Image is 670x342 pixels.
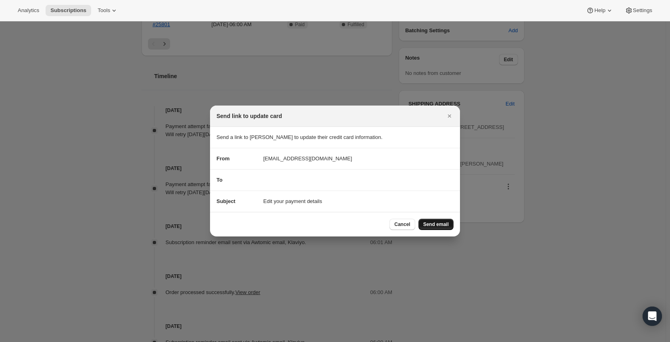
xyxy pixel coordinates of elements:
span: Send email [423,221,449,228]
span: To [216,177,223,183]
span: From [216,155,230,162]
span: Edit your payment details [263,197,322,205]
button: Cancel [389,219,415,230]
span: Tools [98,7,110,14]
button: Analytics [13,5,44,16]
button: Settings [620,5,657,16]
button: Close [444,110,455,122]
span: [EMAIL_ADDRESS][DOMAIN_NAME] [263,155,352,163]
p: Send a link to [PERSON_NAME] to update their credit card information. [216,133,454,141]
button: Tools [93,5,123,16]
span: Settings [633,7,652,14]
span: Analytics [18,7,39,14]
span: Subject [216,198,235,204]
span: Help [594,7,605,14]
span: Subscriptions [50,7,86,14]
div: Open Intercom Messenger [643,307,662,326]
span: Cancel [394,221,410,228]
button: Subscriptions [46,5,91,16]
button: Help [581,5,618,16]
h2: Send link to update card [216,112,282,120]
button: Send email [418,219,454,230]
